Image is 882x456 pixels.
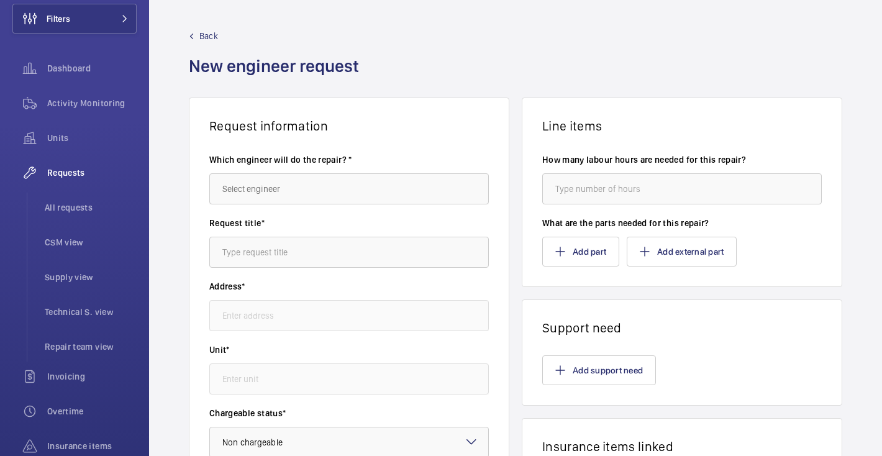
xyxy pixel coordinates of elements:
span: Units [47,132,137,144]
h1: Line items [542,118,822,134]
span: CSM view [45,236,137,249]
label: How many labour hours are needed for this repair? [542,153,822,166]
label: Which engineer will do the repair? * [209,153,489,166]
span: Overtime [47,405,137,417]
span: Dashboard [47,62,137,75]
input: Type number of hours [542,173,822,204]
span: Insurance items [47,440,137,452]
span: Repair team view [45,340,137,353]
input: Select engineer [209,173,489,204]
input: Enter unit [209,363,489,394]
span: Invoicing [47,370,137,383]
input: Enter address [209,300,489,331]
button: Add part [542,237,619,267]
label: Chargeable status* [209,407,489,419]
button: Filters [12,4,137,34]
h1: New engineer request [189,55,366,98]
h1: Request information [209,118,489,134]
label: Unit* [209,344,489,356]
label: What are the parts needed for this repair? [542,217,822,229]
span: Filters [47,12,70,25]
span: Non chargeable [222,437,283,447]
span: Supply view [45,271,137,283]
span: Activity Monitoring [47,97,137,109]
span: Technical S. view [45,306,137,318]
button: Add support need [542,355,656,385]
span: Requests [47,166,137,179]
h1: Insurance items linked [542,439,822,454]
span: All requests [45,201,137,214]
input: Type request title [209,237,489,268]
label: Request title* [209,217,489,229]
h1: Support need [542,320,822,335]
label: Address* [209,280,489,293]
span: Back [199,30,218,42]
button: Add external part [627,237,737,267]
